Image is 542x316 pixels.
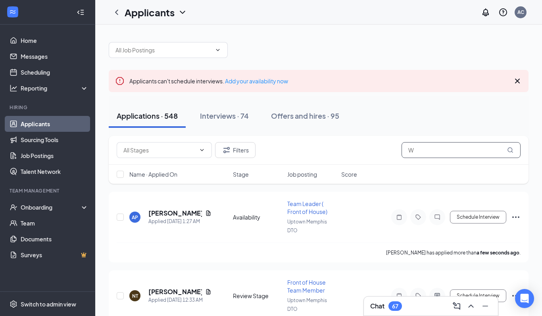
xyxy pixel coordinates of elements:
div: Team Management [10,187,87,194]
a: Scheduling [21,64,88,80]
div: 67 [392,303,398,310]
svg: MagnifyingGlass [507,147,513,153]
svg: ComposeMessage [452,301,461,311]
svg: ChevronDown [215,47,221,53]
svg: Tag [413,214,423,220]
svg: Ellipses [511,212,521,222]
b: a few seconds ago [477,250,519,256]
span: Uptown Memphis DTO [287,219,327,233]
span: Front of House Team Member [287,279,326,294]
svg: Analysis [10,84,17,92]
div: Open Intercom Messenger [515,289,534,308]
span: Uptown Memphis DTO [287,297,327,312]
svg: Note [394,214,404,220]
a: Talent Network [21,164,88,179]
svg: QuestionInfo [498,8,508,17]
h3: Chat [370,302,384,310]
div: AP [132,214,138,221]
span: Job posting [287,170,317,178]
div: NT [132,293,138,299]
div: Reporting [21,84,89,92]
div: Availability [233,213,283,221]
h5: [PERSON_NAME] [148,287,202,296]
span: Stage [233,170,249,178]
svg: Document [205,210,211,216]
button: Schedule Interview [450,211,506,224]
p: [PERSON_NAME] has applied more than . [386,249,521,256]
svg: WorkstreamLogo [9,8,17,16]
a: Home [21,33,88,48]
div: Switch to admin view [21,300,76,308]
svg: Minimize [480,301,490,311]
div: Hiring [10,104,87,111]
svg: ChevronDown [178,8,187,17]
svg: Error [115,76,125,86]
button: ComposeMessage [450,300,463,312]
button: Filter Filters [215,142,256,158]
button: Schedule Interview [450,289,506,302]
div: Interviews · 74 [200,111,249,121]
a: SurveysCrown [21,247,88,263]
span: Name · Applied On [129,170,177,178]
button: Minimize [479,300,492,312]
svg: Settings [10,300,17,308]
h5: [PERSON_NAME] [148,209,202,218]
input: All Stages [123,146,196,154]
div: Applied [DATE] 1:27 AM [148,218,211,225]
div: Review Stage [233,292,283,300]
a: Add your availability now [225,77,288,85]
svg: Ellipses [511,291,521,301]
h1: Applicants [125,6,175,19]
svg: ChevronUp [466,301,476,311]
span: Score [341,170,357,178]
span: Team Leader ( Front of House) [287,200,327,215]
svg: ChatInactive [432,214,442,220]
svg: Document [205,289,211,295]
div: Onboarding [21,203,82,211]
a: Sourcing Tools [21,132,88,148]
input: Search in applications [402,142,521,158]
a: Documents [21,231,88,247]
div: Applications · 548 [117,111,178,121]
svg: Tag [413,293,423,299]
div: AC [517,9,524,15]
div: Applied [DATE] 12:33 AM [148,296,211,304]
button: ChevronUp [465,300,477,312]
svg: Collapse [77,8,85,16]
svg: Note [394,293,404,299]
a: Job Postings [21,148,88,164]
svg: Filter [222,145,231,155]
svg: UserCheck [10,203,17,211]
svg: ChevronDown [199,147,205,153]
a: Messages [21,48,88,64]
span: Applicants can't schedule interviews. [129,77,288,85]
svg: ChevronLeft [112,8,121,17]
svg: Cross [513,76,522,86]
div: Offers and hires · 95 [271,111,339,121]
a: Team [21,215,88,231]
input: All Job Postings [115,46,211,54]
svg: ActiveChat [432,293,442,299]
svg: Notifications [481,8,490,17]
a: Applicants [21,116,88,132]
